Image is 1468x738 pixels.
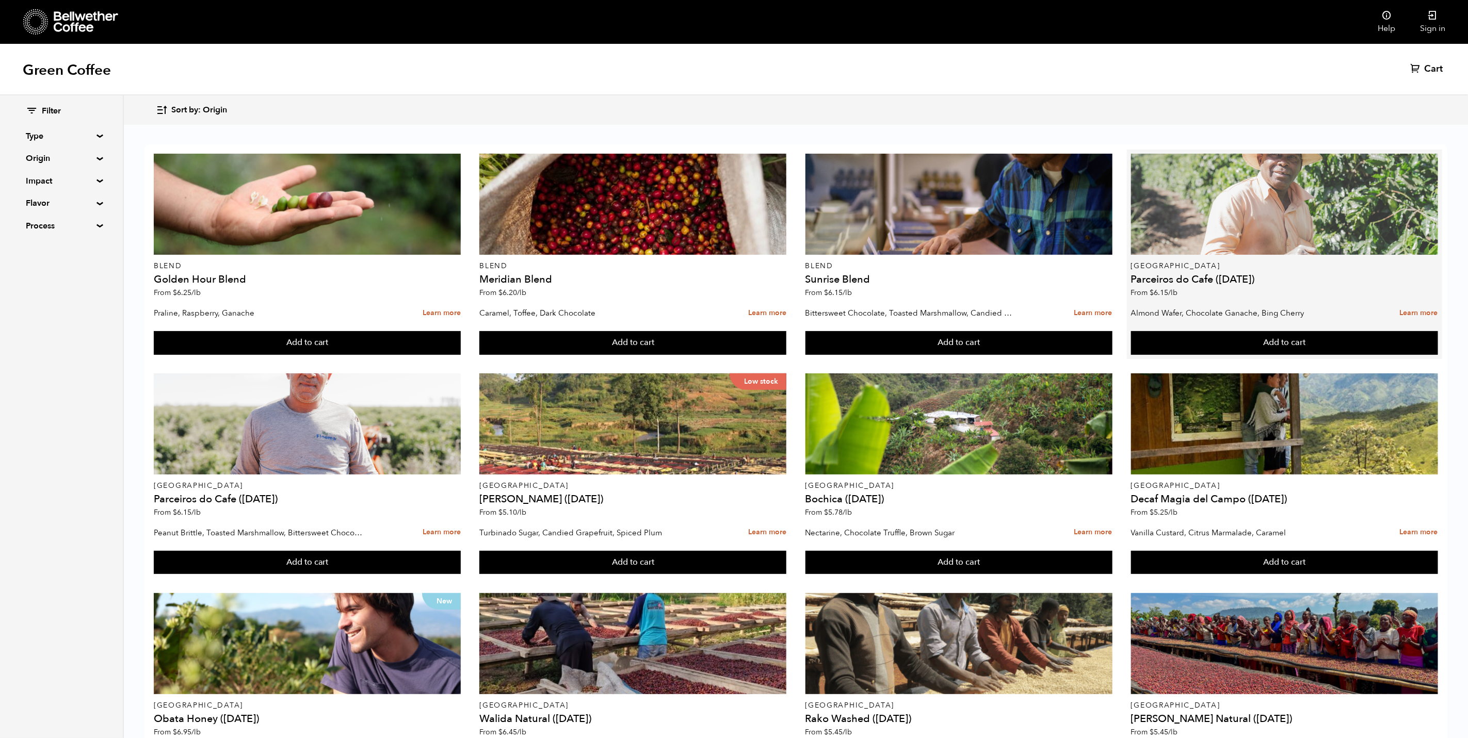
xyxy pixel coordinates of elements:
p: Blend [154,263,461,270]
bdi: 5.45 [825,727,852,737]
h4: Sunrise Blend [805,274,1112,285]
bdi: 6.15 [173,507,201,517]
bdi: 5.45 [1150,727,1178,737]
a: Learn more [1400,302,1438,324]
span: /lb [517,288,526,298]
button: Add to cart [1131,331,1438,355]
p: Bittersweet Chocolate, Toasted Marshmallow, Candied Orange, Praline [805,305,1014,321]
h4: Obata Honey ([DATE]) [154,714,461,724]
span: /lb [191,507,201,517]
button: Sort by: Origin [156,98,227,122]
span: From [154,727,201,737]
summary: Type [26,130,97,142]
span: From [1131,288,1178,298]
span: /lb [191,727,201,737]
span: $ [1150,507,1154,517]
a: Learn more [748,521,786,544]
p: Blend [479,263,786,270]
bdi: 6.95 [173,727,201,737]
p: Almond Wafer, Chocolate Ganache, Bing Cherry [1131,305,1340,321]
p: [GEOGRAPHIC_DATA] [1131,702,1438,709]
span: From [479,288,526,298]
p: [GEOGRAPHIC_DATA] [805,702,1112,709]
a: Learn more [423,521,461,544]
h4: Walida Natural ([DATE]) [479,714,786,724]
span: From [805,727,852,737]
h4: Parceiros do Cafe ([DATE]) [154,494,461,504]
h4: Meridian Blend [479,274,786,285]
bdi: 5.25 [1150,507,1178,517]
a: Cart [1410,63,1445,75]
span: From [805,507,852,517]
span: $ [825,288,829,298]
button: Add to cart [479,331,786,355]
span: $ [825,727,829,737]
span: From [1131,727,1178,737]
a: Learn more [1074,302,1112,324]
h4: [PERSON_NAME] Natural ([DATE]) [1131,714,1438,724]
bdi: 6.20 [498,288,526,298]
bdi: 5.78 [825,507,852,517]
span: $ [173,727,177,737]
a: Learn more [1074,521,1112,544]
a: Low stock [479,373,786,474]
bdi: 6.45 [498,727,526,737]
p: [GEOGRAPHIC_DATA] [154,482,461,489]
p: Turbinado Sugar, Candied Grapefruit, Spiced Plum [479,525,688,540]
p: Peanut Brittle, Toasted Marshmallow, Bittersweet Chocolate [154,525,363,540]
span: $ [498,727,503,737]
button: Add to cart [805,331,1112,355]
span: $ [1150,288,1154,298]
h4: Rako Washed ([DATE]) [805,714,1112,724]
bdi: 6.15 [1150,288,1178,298]
span: From [479,507,526,517]
span: /lb [517,727,526,737]
p: Caramel, Toffee, Dark Chocolate [479,305,688,321]
span: /lb [843,288,852,298]
span: From [805,288,852,298]
h1: Green Coffee [23,61,111,79]
summary: Impact [26,175,97,187]
p: Nectarine, Chocolate Truffle, Brown Sugar [805,525,1014,540]
p: [GEOGRAPHIC_DATA] [1131,263,1438,270]
span: $ [498,507,503,517]
button: Add to cart [1131,551,1438,575]
span: /lb [1169,288,1178,298]
p: Low stock [730,373,786,390]
h4: Decaf Magia del Campo ([DATE]) [1131,494,1438,504]
button: Add to cart [479,551,786,575]
a: New [154,593,461,694]
button: Add to cart [154,331,461,355]
span: /lb [1169,727,1178,737]
h4: Golden Hour Blend [154,274,461,285]
span: /lb [517,507,526,517]
span: /lb [1169,507,1178,517]
p: [GEOGRAPHIC_DATA] [479,482,786,489]
p: [GEOGRAPHIC_DATA] [154,702,461,709]
h4: Bochica ([DATE]) [805,494,1112,504]
span: /lb [843,507,852,517]
span: $ [173,507,177,517]
p: Vanilla Custard, Citrus Marmalade, Caramel [1131,525,1340,540]
bdi: 6.25 [173,288,201,298]
a: Learn more [423,302,461,324]
span: /lb [843,727,852,737]
span: $ [1150,727,1154,737]
p: [GEOGRAPHIC_DATA] [1131,482,1438,489]
span: From [154,507,201,517]
summary: Process [26,220,97,232]
h4: Parceiros do Cafe ([DATE]) [1131,274,1438,285]
p: Praline, Raspberry, Ganache [154,305,363,321]
span: From [154,288,201,298]
summary: Flavor [26,197,97,209]
span: $ [825,507,829,517]
span: Cart [1424,63,1443,75]
span: $ [173,288,177,298]
a: Learn more [748,302,786,324]
bdi: 5.10 [498,507,526,517]
span: From [479,727,526,737]
summary: Origin [26,152,97,165]
span: Filter [42,106,61,117]
span: /lb [191,288,201,298]
span: From [1131,507,1178,517]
